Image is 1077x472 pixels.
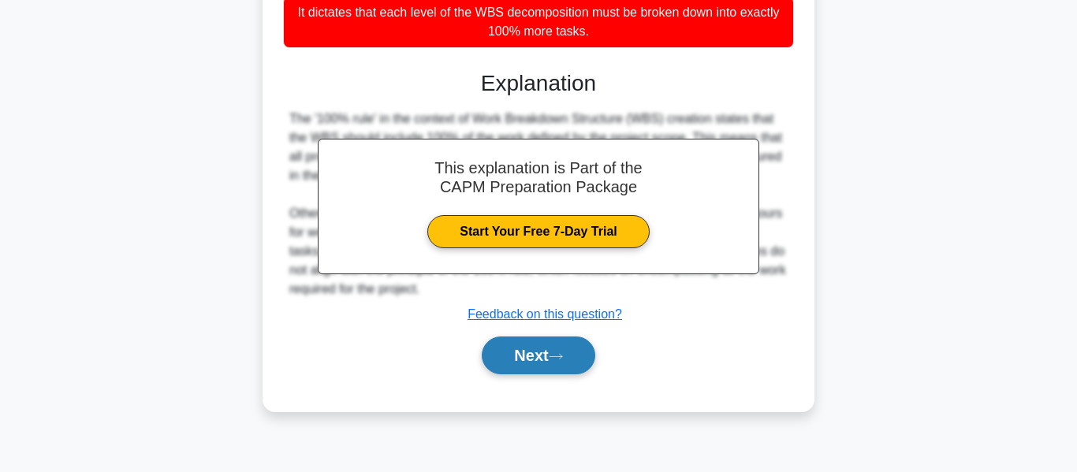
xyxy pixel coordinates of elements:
h3: Explanation [293,70,784,97]
button: Next [482,336,594,374]
a: Start Your Free 7-Day Trial [427,215,649,248]
a: Feedback on this question? [468,307,622,321]
div: The '100% rule' in the context of Work Breakdown Structure (WBS) creation states that the WBS sho... [289,110,788,299]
